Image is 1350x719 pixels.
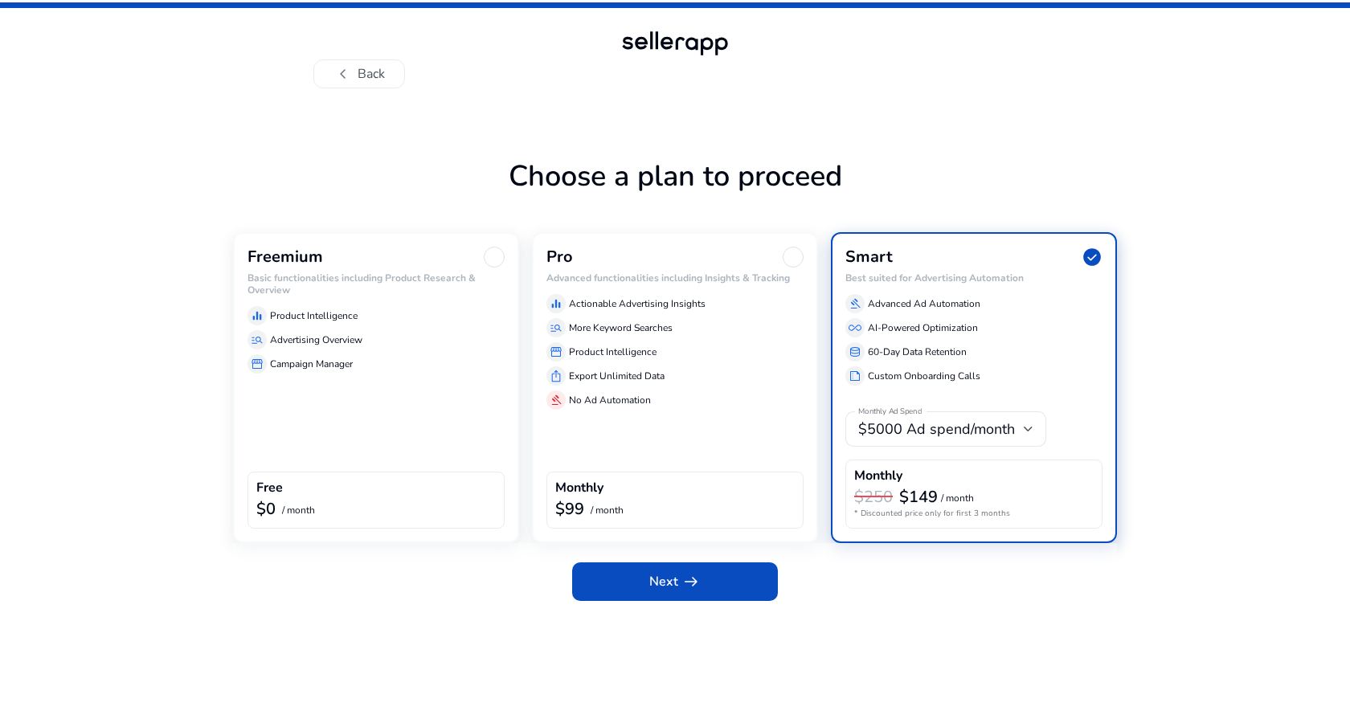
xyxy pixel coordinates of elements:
h4: Monthly [854,468,902,484]
b: $149 [899,486,938,508]
p: Campaign Manager [270,357,353,371]
span: $5000 Ad spend/month [858,419,1015,439]
span: gavel [849,297,861,310]
span: equalizer [251,309,264,322]
p: Product Intelligence [270,308,358,323]
button: Nextarrow_right_alt [572,562,778,601]
h6: Basic functionalities including Product Research & Overview [247,272,505,296]
h4: Monthly [555,480,603,496]
h3: $250 [854,488,893,507]
h3: Smart [845,247,893,267]
span: arrow_right_alt [681,572,701,591]
p: More Keyword Searches [569,321,673,335]
p: Export Unlimited Data [569,369,665,383]
h4: Free [256,480,283,496]
h6: Best suited for Advertising Automation [845,272,1102,284]
h3: Freemium [247,247,323,267]
p: Advanced Ad Automation [868,296,980,311]
h1: Choose a plan to proceed [233,159,1117,232]
p: / month [282,505,315,516]
span: summarize [849,370,861,382]
b: $0 [256,498,276,520]
span: manage_search [251,333,264,346]
p: Custom Onboarding Calls [868,369,980,383]
p: 60-Day Data Retention [868,345,967,359]
span: storefront [251,357,264,370]
span: ios_share [550,370,562,382]
span: database [849,345,861,358]
span: all_inclusive [849,321,861,334]
p: * Discounted price only for first 3 months [854,508,1094,520]
p: Product Intelligence [569,345,657,359]
button: chevron_leftBack [313,59,405,88]
p: No Ad Automation [569,393,651,407]
p: AI-Powered Optimization [868,321,978,335]
span: Next [649,572,701,591]
span: manage_search [550,321,562,334]
p: / month [591,505,624,516]
p: / month [941,493,974,504]
h3: Pro [546,247,573,267]
span: storefront [550,345,562,358]
mat-label: Monthly Ad Spend [858,406,922,418]
h6: Advanced functionalities including Insights & Tracking [546,272,804,284]
b: $99 [555,498,584,520]
span: chevron_left [333,64,353,84]
p: Advertising Overview [270,333,362,347]
span: gavel [550,394,562,406]
span: equalizer [550,297,562,310]
span: check_circle [1082,247,1102,268]
p: Actionable Advertising Insights [569,296,706,311]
